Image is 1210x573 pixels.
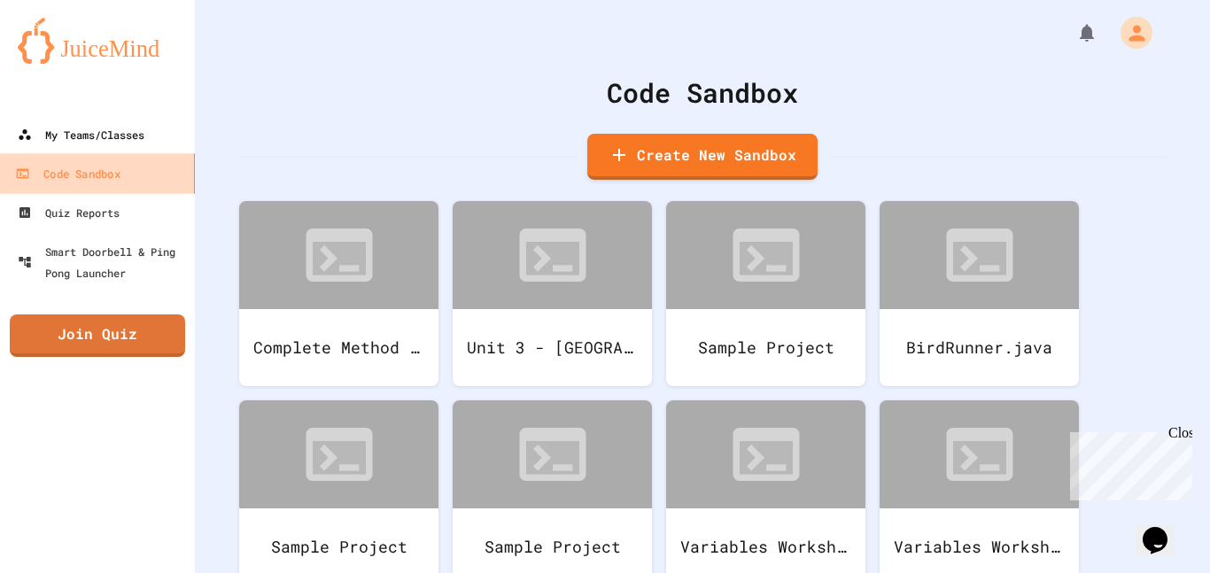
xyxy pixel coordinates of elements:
[239,309,438,386] div: Complete Method Chunk
[453,309,652,386] div: Unit 3 - [GEOGRAPHIC_DATA]java
[1063,425,1192,500] iframe: chat widget
[666,201,865,386] a: Sample Project
[587,134,818,180] a: Create New Sandbox
[10,314,185,357] a: Join Quiz
[15,163,120,185] div: Code Sandbox
[18,202,120,223] div: Quiz Reports
[880,309,1079,386] div: BirdRunner.java
[18,124,144,145] div: My Teams/Classes
[239,73,1166,112] div: Code Sandbox
[7,7,122,112] div: Chat with us now!Close
[239,201,438,386] a: Complete Method Chunk
[666,309,865,386] div: Sample Project
[18,241,188,283] div: Smart Doorbell & Ping Pong Launcher
[1043,18,1102,48] div: My Notifications
[1102,12,1157,53] div: My Account
[18,18,177,64] img: logo-orange.svg
[453,201,652,386] a: Unit 3 - [GEOGRAPHIC_DATA]java
[880,201,1079,386] a: BirdRunner.java
[1136,502,1192,555] iframe: chat widget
